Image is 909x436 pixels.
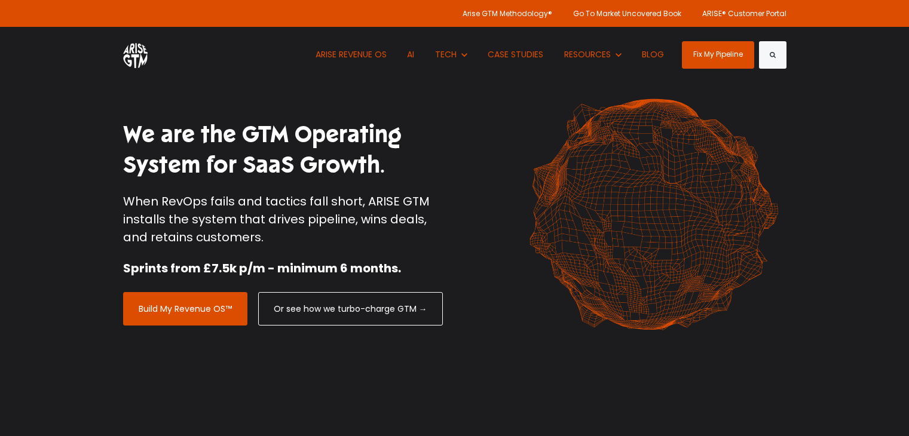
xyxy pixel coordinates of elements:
span: Show submenu for TECH [435,48,436,49]
img: shape-61 orange [521,86,786,343]
button: Search [759,41,786,69]
button: Show submenu for TECH TECH [426,27,476,82]
a: AI [399,27,424,82]
a: ARISE REVENUE OS [307,27,396,82]
p: When RevOps fails and tactics fall short, ARISE GTM installs the system that drives pipeline, win... [123,192,446,246]
nav: Desktop navigation [307,27,673,82]
strong: Sprints from £7.5k p/m - minimum 6 months. [123,260,401,277]
span: RESOURCES [564,48,611,60]
span: TECH [435,48,457,60]
a: BLOG [633,27,674,82]
a: CASE STUDIES [479,27,553,82]
a: Build My Revenue OS™ [123,292,247,326]
a: Or see how we turbo-charge GTM → [258,292,443,326]
span: Show submenu for RESOURCES [564,48,565,49]
a: Fix My Pipeline [682,41,754,69]
img: ARISE GTM logo (1) white [123,41,148,68]
h1: We are the GTM Operating System for SaaS Growth. [123,119,446,181]
button: Show submenu for RESOURCES RESOURCES [555,27,630,82]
